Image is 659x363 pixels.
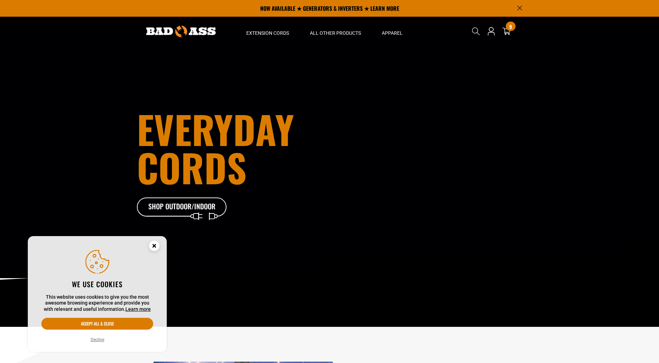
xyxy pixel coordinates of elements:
[310,30,361,36] span: All Other Products
[509,24,512,29] span: 9
[137,110,368,186] h1: Everyday cords
[89,336,106,343] button: Decline
[28,236,167,352] aside: Cookie Consent
[137,197,227,217] a: Shop Outdoor/Indoor
[146,26,216,37] img: Bad Ass Extension Cords
[470,26,481,37] summary: Search
[41,318,153,330] button: Accept all & close
[246,30,289,36] span: Extension Cords
[371,17,413,46] summary: Apparel
[299,17,371,46] summary: All Other Products
[125,306,151,312] a: Learn more
[236,17,299,46] summary: Extension Cords
[382,30,403,36] span: Apparel
[41,280,153,289] h2: We use cookies
[41,294,153,313] p: This website uses cookies to give you the most awesome browsing experience and provide you with r...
